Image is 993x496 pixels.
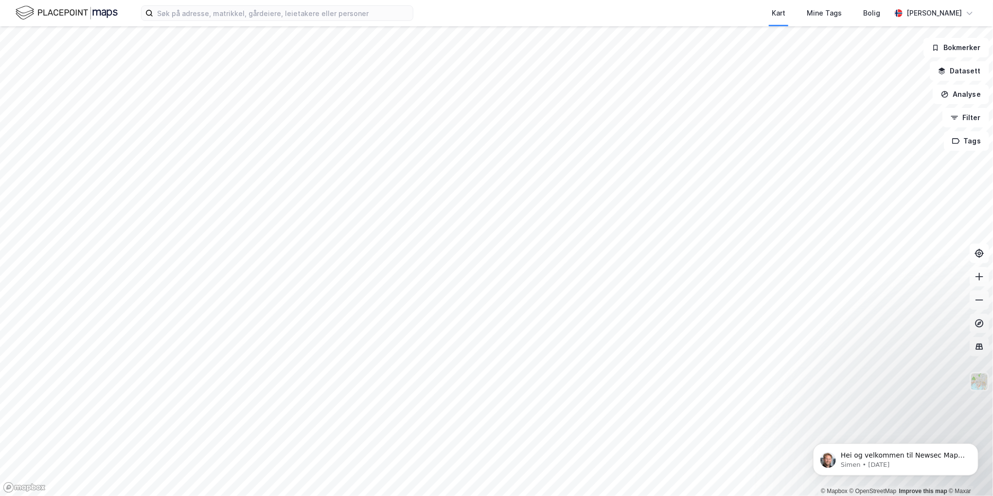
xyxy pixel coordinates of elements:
div: Mine Tags [807,7,842,19]
a: OpenStreetMap [850,488,897,495]
img: logo.f888ab2527a4732fd821a326f86c7f29.svg [16,4,118,21]
div: [PERSON_NAME] [906,7,962,19]
button: Analyse [933,85,989,104]
button: Filter [942,108,989,127]
iframe: Intercom notifications message [798,423,993,491]
button: Bokmerker [923,38,989,57]
a: Mapbox homepage [3,482,46,493]
button: Tags [944,131,989,151]
button: Datasett [930,61,989,81]
a: Improve this map [899,488,947,495]
img: Z [970,372,989,391]
div: Bolig [863,7,880,19]
a: Mapbox [821,488,848,495]
div: Kart [772,7,785,19]
input: Søk på adresse, matrikkel, gårdeiere, leietakere eller personer [153,6,413,20]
